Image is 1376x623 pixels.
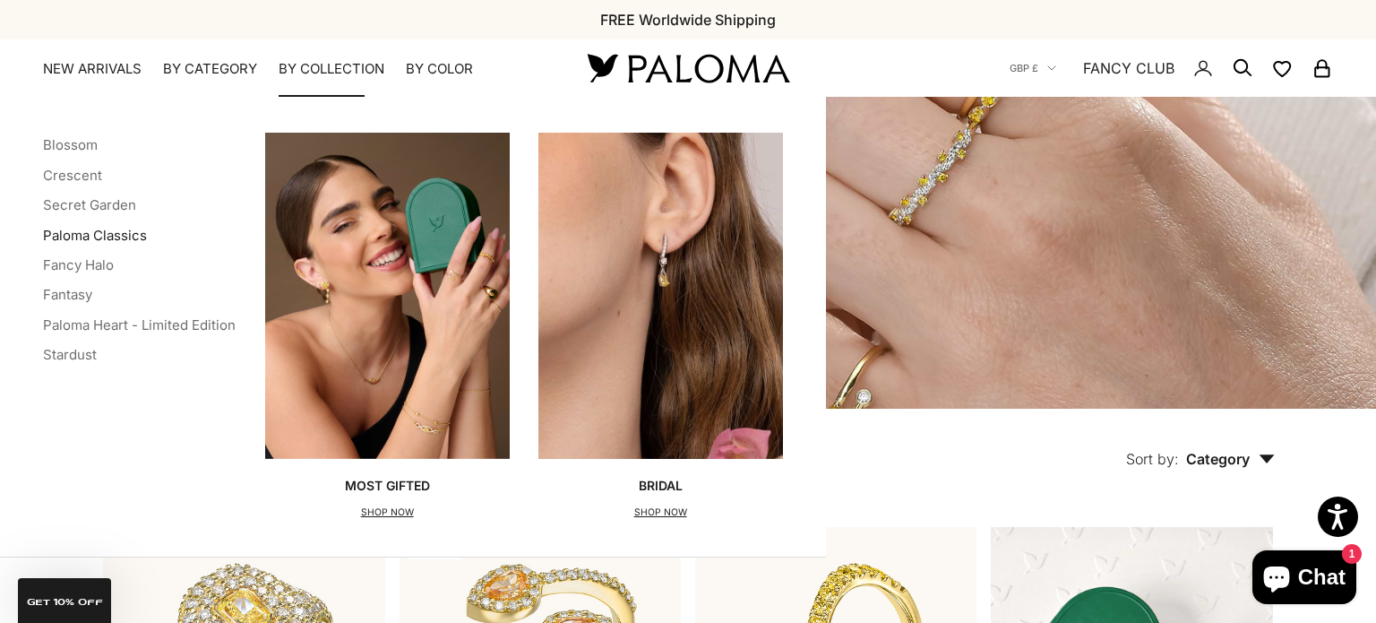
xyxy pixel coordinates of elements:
[27,598,103,607] span: GET 10% Off
[279,60,384,78] summary: By Collection
[538,133,783,521] a: BridalSHOP NOW
[43,60,545,78] nav: Primary navigation
[406,60,473,78] summary: By Color
[43,316,236,333] a: Paloma Heart - Limited Edition
[1083,56,1174,80] a: FANCY CLUB
[43,227,147,244] a: Paloma Classics
[345,477,430,495] p: Most Gifted
[43,136,98,153] a: Blossom
[163,60,257,78] summary: By Category
[1126,450,1179,468] span: Sort by:
[43,167,102,184] a: Crescent
[1186,450,1275,468] span: Category
[265,133,510,521] a: Most GiftedSHOP NOW
[43,286,92,303] a: Fantasy
[600,8,776,31] p: FREE Worldwide Shipping
[634,504,687,522] p: SHOP NOW
[634,477,687,495] p: Bridal
[43,346,97,363] a: Stardust
[1010,39,1333,97] nav: Secondary navigation
[1010,60,1038,76] span: GBP £
[1247,550,1362,609] inbox-online-store-chat: Shopify online store chat
[43,60,142,78] a: NEW ARRIVALS
[43,256,114,273] a: Fancy Halo
[345,504,430,522] p: SHOP NOW
[18,578,111,623] div: GET 10% Off
[1085,409,1316,484] button: Sort by: Category
[43,196,136,213] a: Secret Garden
[1010,60,1056,76] button: GBP £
